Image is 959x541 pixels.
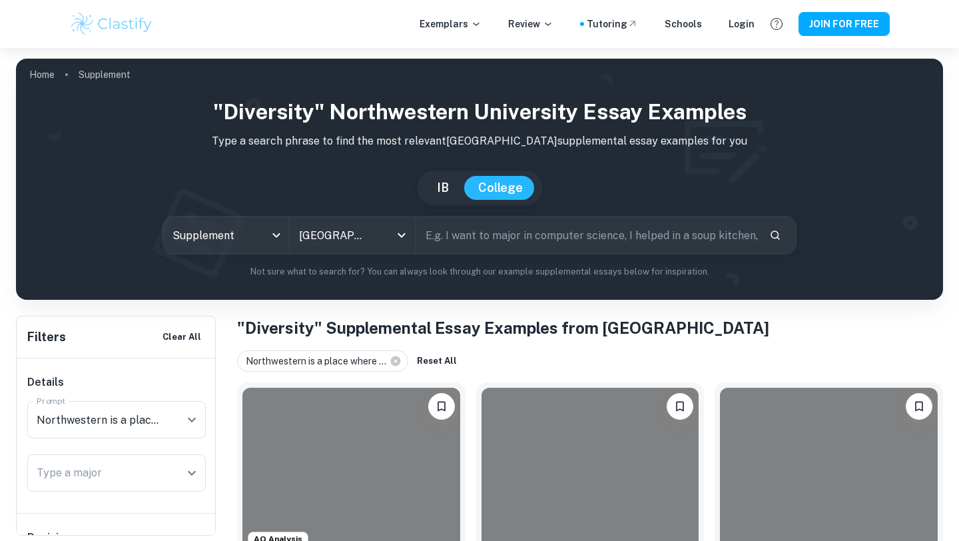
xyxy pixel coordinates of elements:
button: Open [392,226,411,245]
button: Help and Feedback [765,13,788,35]
img: Clastify logo [69,11,154,37]
p: Review [508,17,553,31]
button: Please log in to bookmark exemplars [667,393,693,420]
p: Not sure what to search for? You can always look through our example supplemental essays below fo... [27,265,932,278]
button: Open [182,410,201,429]
input: E.g. I want to major in computer science, I helped in a soup kitchen, I want to join the debate t... [416,217,759,254]
a: Tutoring [587,17,638,31]
button: College [465,176,536,200]
a: Login [729,17,755,31]
button: Open [182,464,201,482]
a: Schools [665,17,702,31]
label: Prompt [37,395,66,406]
span: Northwestern is a place where ... [246,354,392,368]
a: Home [29,65,55,84]
button: Clear All [159,327,204,347]
button: IB [424,176,462,200]
button: Reset All [414,351,460,371]
h6: Filters [27,328,66,346]
div: Northwestern is a place where ... [237,350,408,372]
button: Please log in to bookmark exemplars [428,393,455,420]
h6: Details [27,374,206,390]
p: Exemplars [420,17,481,31]
p: Supplement [79,67,131,82]
p: Type a search phrase to find the most relevant [GEOGRAPHIC_DATA] supplemental essay examples for you [27,133,932,149]
button: Search [764,224,787,247]
h1: "Diversity" Supplemental Essay Examples from [GEOGRAPHIC_DATA] [237,316,943,340]
h1: "Diversity" Northwestern University Essay Examples [27,96,932,128]
div: Supplement [163,217,289,254]
button: Please log in to bookmark exemplars [906,393,932,420]
button: JOIN FOR FREE [799,12,890,36]
img: profile cover [16,59,943,300]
